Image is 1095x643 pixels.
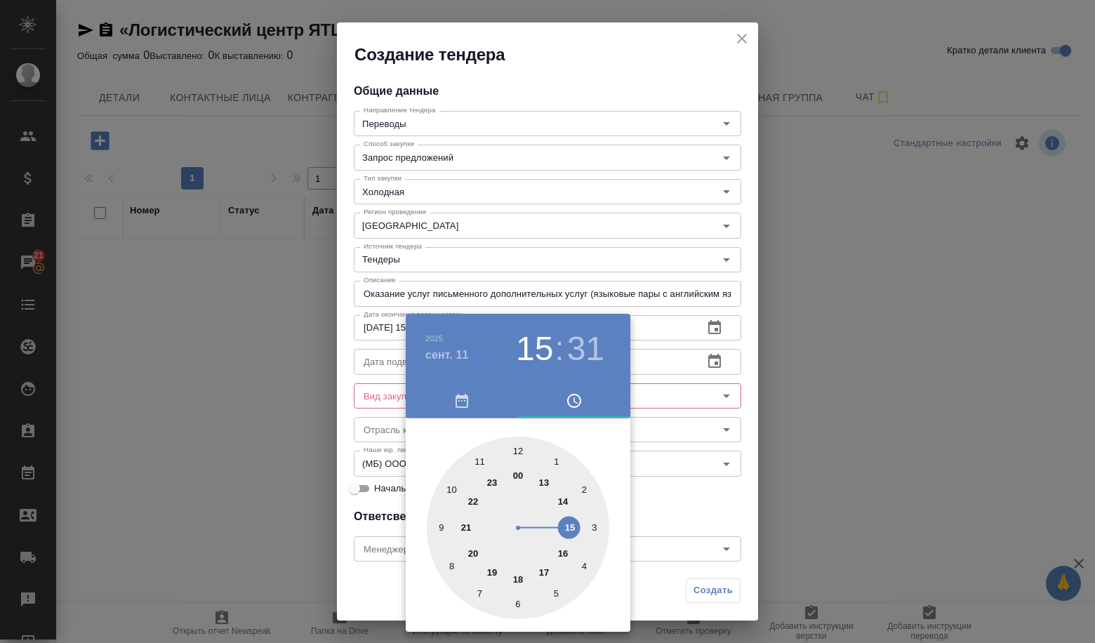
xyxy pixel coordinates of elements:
[425,347,469,364] button: сент. 11
[555,329,564,369] h3: :
[567,329,604,369] button: 31
[425,334,443,343] button: 2025
[516,329,553,369] button: 15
